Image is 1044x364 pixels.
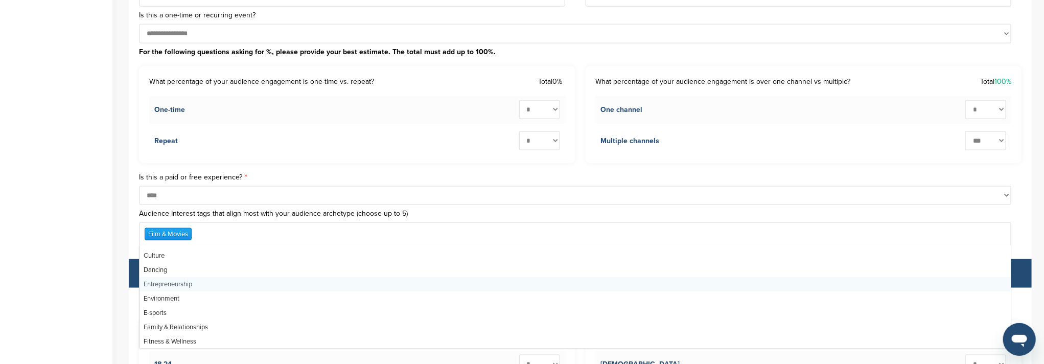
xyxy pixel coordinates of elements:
label: What percentage of your audience engagement is one-time vs. repeat? [149,76,374,87]
div: Fitness & Wellness [140,334,1011,349]
span: 100% [994,77,1011,86]
div: Repeat [154,135,178,147]
label: Audience Interest tags that align most with your audience archetype (choose up to 5) [139,210,1022,217]
div: Entrepreneurship [140,277,1011,291]
div: One channel [601,104,643,116]
div: Total [539,76,565,87]
div: One-time [154,104,185,116]
div: Culture [140,248,1011,263]
div: Environment [140,291,1011,306]
span: 0% [553,77,563,86]
div: E-sports [140,306,1011,320]
div: Dancing [140,263,1011,277]
div: Film & Movies [145,228,192,240]
label: Is this a paid or free experience? [139,174,1022,181]
iframe: Button to launch messaging window, conversation in progress [1003,323,1036,356]
div: Family & Relationships [140,320,1011,334]
div: Multiple channels [601,135,660,147]
label: Is this a one-time or recurring event? [139,12,1022,19]
label: What percentage of your audience engagement is over one channel vs multiple? [596,76,851,87]
label: For the following questions asking for %, please provide your best estimate. The total must add u... [139,49,1022,56]
div: Total [980,76,1011,87]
